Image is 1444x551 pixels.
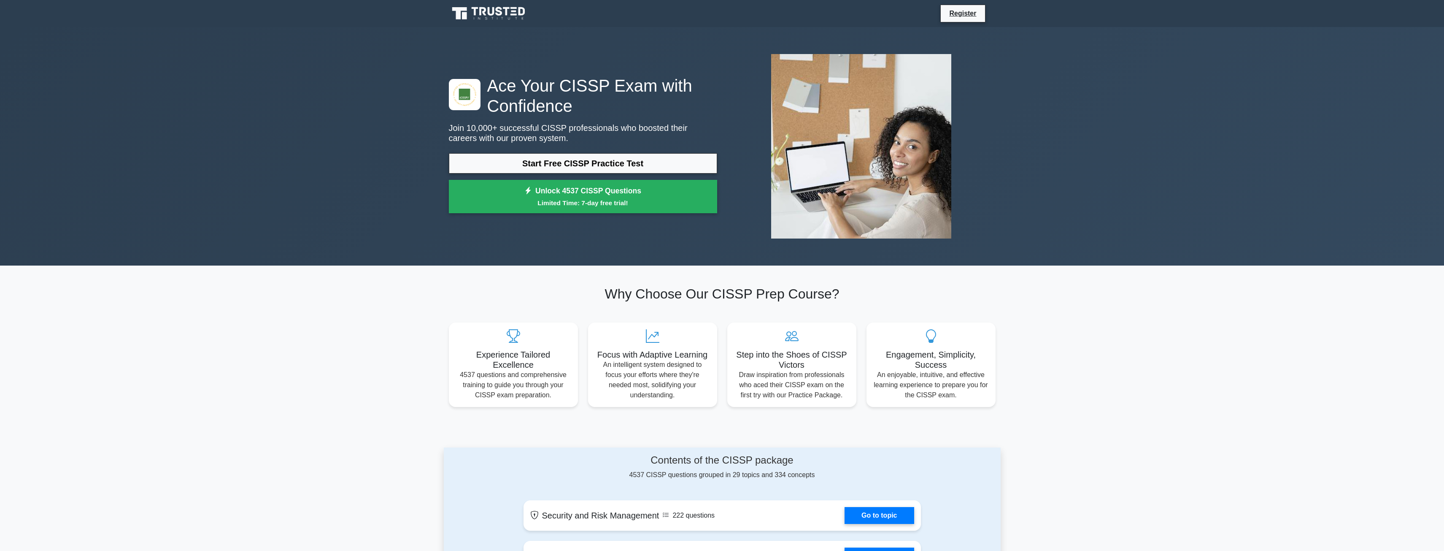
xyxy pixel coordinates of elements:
[449,180,717,214] a: Unlock 4537 CISSP QuestionsLimited Time: 7-day free trial!
[595,350,710,360] h5: Focus with Adaptive Learning
[449,286,996,302] h2: Why Choose Our CISSP Prep Course?
[873,350,989,370] h5: Engagement, Simplicity, Success
[449,123,717,143] p: Join 10,000+ successful CISSP professionals who boosted their careers with our proven system.
[873,370,989,400] p: An enjoyable, intuitive, and effective learning experience to prepare you for the CISSP exam.
[449,76,717,116] h1: Ace Your CISSP Exam with Confidence
[456,370,571,400] p: 4537 questions and comprehensive training to guide you through your CISSP exam preparation.
[595,360,710,400] p: An intelligent system designed to focus your efforts where they're needed most, solidifying your ...
[459,198,707,208] small: Limited Time: 7-day free trial!
[734,350,850,370] h5: Step into the Shoes of CISSP Victors
[944,8,981,19] a: Register
[734,370,850,400] p: Draw inspiration from professionals who aced their CISSP exam on the first try with our Practice ...
[524,454,921,480] div: 4537 CISSP questions grouped in 29 topics and 334 concepts
[845,507,914,524] a: Go to topic
[456,350,571,370] h5: Experience Tailored Excellence
[524,454,921,467] h4: Contents of the CISSP package
[449,153,717,174] a: Start Free CISSP Practice Test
